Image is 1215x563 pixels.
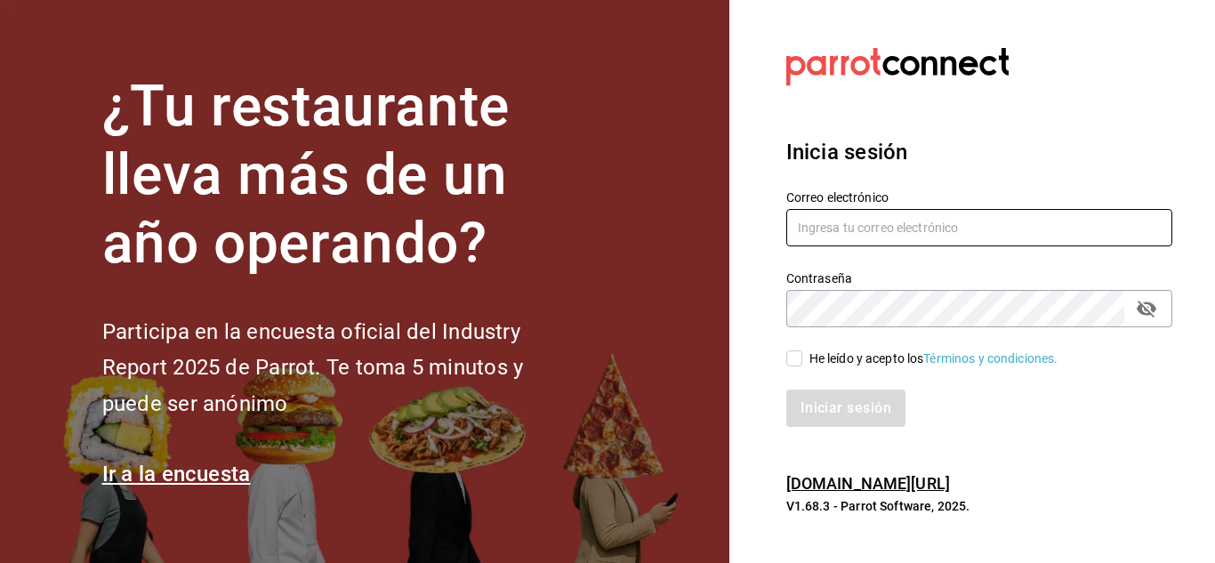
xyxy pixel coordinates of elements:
[786,272,1172,285] label: Contraseña
[786,136,1172,168] h3: Inicia sesión
[809,350,1058,368] div: He leído y acepto los
[786,497,1172,515] p: V1.68.3 - Parrot Software, 2025.
[102,314,583,422] h2: Participa en la encuesta oficial del Industry Report 2025 de Parrot. Te toma 5 minutos y puede se...
[786,474,950,493] a: [DOMAIN_NAME][URL]
[923,351,1058,366] a: Términos y condiciones.
[102,462,251,487] a: Ir a la encuesta
[102,73,583,277] h1: ¿Tu restaurante lleva más de un año operando?
[1131,294,1162,324] button: passwordField
[786,191,1172,204] label: Correo electrónico
[786,209,1172,246] input: Ingresa tu correo electrónico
